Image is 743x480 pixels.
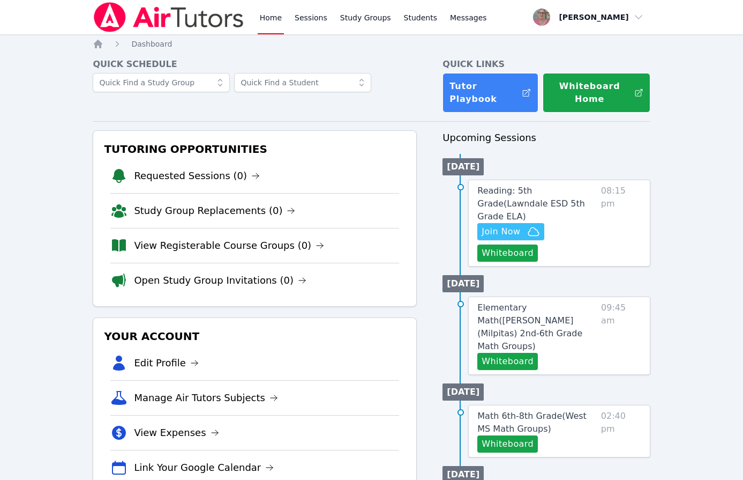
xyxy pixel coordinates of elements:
li: [DATE] [442,383,484,401]
h4: Quick Links [442,58,650,71]
span: Math 6th-8th Grade ( West MS Math Groups ) [477,411,587,434]
button: Whiteboard Home [543,73,650,113]
a: Tutor Playbook [442,73,538,113]
li: [DATE] [442,158,484,175]
span: 08:15 pm [601,184,641,262]
h4: Quick Schedule [93,58,417,71]
img: Air Tutors [93,2,244,32]
span: Join Now [482,225,520,238]
button: Join Now [477,223,544,240]
a: Manage Air Tutors Subjects [134,390,278,405]
a: Edit Profile [134,356,199,371]
a: Elementary Math([PERSON_NAME] (Milpitas) 2nd-6th Grade Math Groups) [477,301,597,353]
h3: Your Account [102,327,408,346]
a: Requested Sessions (0) [134,168,260,183]
a: Math 6th-8th Grade(West MS Math Groups) [477,410,597,435]
button: Whiteboard [477,353,538,370]
button: Whiteboard [477,245,538,262]
nav: Breadcrumb [93,39,650,49]
li: [DATE] [442,275,484,292]
span: Reading: 5th Grade ( Lawndale ESD 5th Grade ELA ) [477,186,585,221]
a: View Registerable Course Groups (0) [134,238,324,253]
a: Open Study Group Invitations (0) [134,273,306,288]
span: Messages [450,12,487,23]
input: Quick Find a Student [234,73,371,92]
span: Elementary Math ( [PERSON_NAME] (Milpitas) 2nd-6th Grade Math Groups ) [477,302,582,351]
span: 09:45 am [601,301,641,370]
a: Study Group Replacements (0) [134,203,295,218]
h3: Tutoring Opportunities [102,139,408,159]
a: View Expenses [134,425,219,440]
span: 02:40 pm [601,410,641,453]
span: Dashboard [131,40,172,48]
input: Quick Find a Study Group [93,73,230,92]
h3: Upcoming Sessions [442,130,650,145]
button: Whiteboard [477,435,538,453]
a: Link Your Google Calendar [134,460,274,475]
a: Reading: 5th Grade(Lawndale ESD 5th Grade ELA) [477,184,597,223]
a: Dashboard [131,39,172,49]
